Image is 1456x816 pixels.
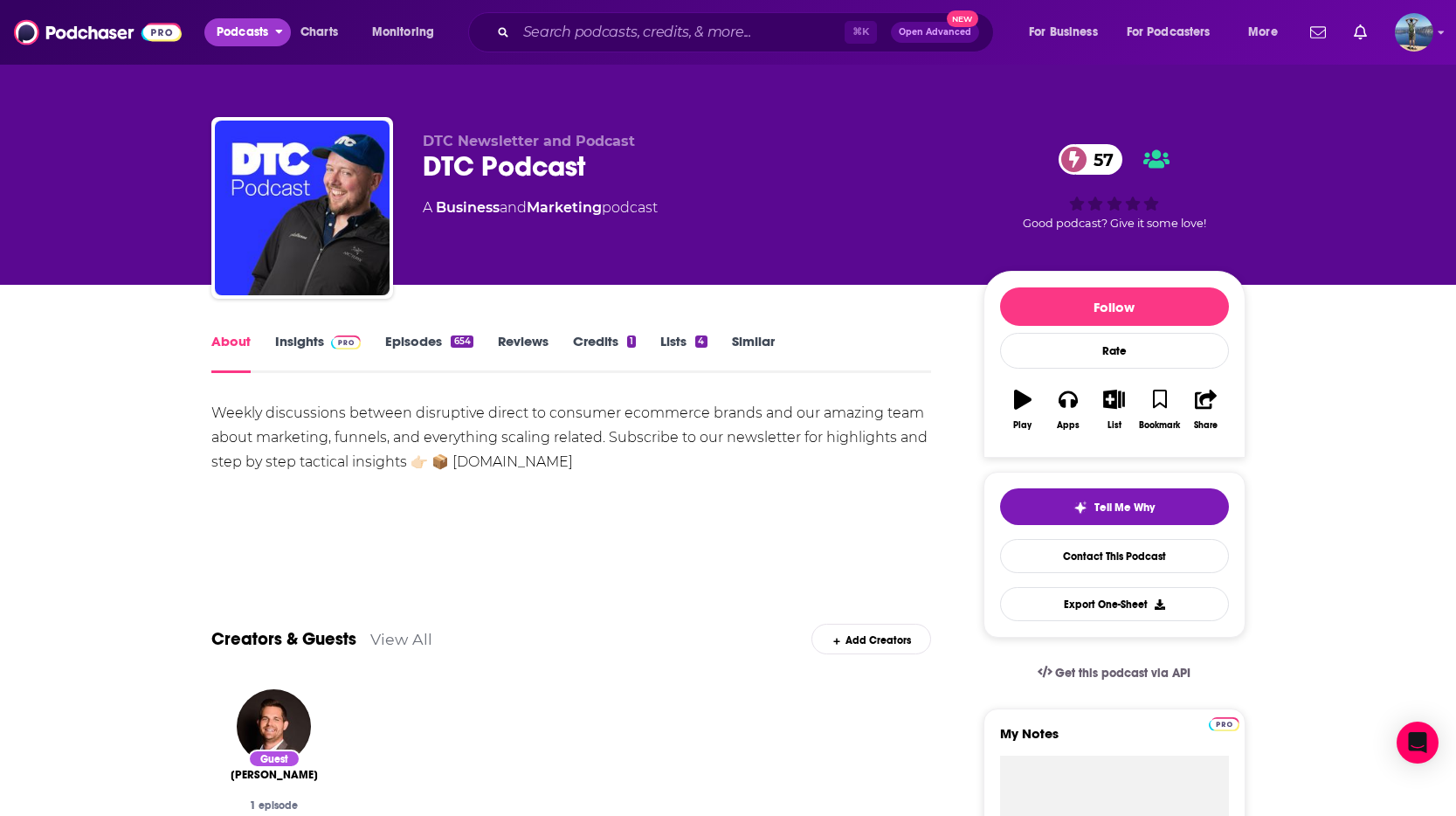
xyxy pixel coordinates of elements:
[248,750,300,768] div: Guest
[1013,420,1032,431] div: Play
[899,28,971,37] span: Open Advanced
[1017,18,1120,46] button: open menu
[947,10,978,27] span: New
[811,624,931,654] div: Add Creators
[211,333,251,373] a: About
[1000,378,1045,441] button: Play
[275,333,362,373] a: InsightsPodchaser Pro
[1397,722,1439,764] div: Open Intercom Messenger
[1000,539,1229,573] a: Contact This Podcast
[1000,333,1229,369] div: Rate
[1094,501,1155,515] span: Tell Me Why
[231,768,318,782] a: Kevin Miller
[1395,13,1433,52] span: Logged in as matt44812
[627,335,636,348] div: 1
[1209,717,1239,731] img: Podchaser Pro
[423,197,658,218] div: A podcast
[1303,17,1333,47] a: Show notifications dropdown
[1055,666,1190,681] span: Get this podcast via API
[215,121,390,295] img: DTC Podcast
[1127,20,1211,45] span: For Podcasters
[225,799,323,812] div: 1 episode
[1236,18,1300,46] button: open menu
[500,199,527,216] span: and
[204,18,291,46] button: open menu
[732,333,775,373] a: Similar
[1091,378,1136,441] button: List
[1000,488,1229,525] button: tell me why sparkleTell Me Why
[527,199,602,216] a: Marketing
[1000,587,1229,621] button: Export One-Sheet
[1045,378,1091,441] button: Apps
[217,20,268,45] span: Podcasts
[891,22,979,43] button: Open AdvancedNew
[1194,420,1218,431] div: Share
[573,333,636,373] a: Credits1
[436,199,500,216] a: Business
[1076,144,1122,175] span: 57
[695,335,707,348] div: 4
[498,333,549,373] a: Reviews
[423,133,635,149] span: DTC Newsletter and Podcast
[1395,13,1433,52] button: Show profile menu
[1347,17,1374,47] a: Show notifications dropdown
[1023,217,1206,230] span: Good podcast? Give it some love!
[485,12,1011,52] div: Search podcasts, credits, & more...
[237,689,311,764] img: Kevin Miller
[370,630,432,648] a: View All
[14,16,182,49] img: Podchaser - Follow, Share and Rate Podcasts
[1115,18,1236,46] button: open menu
[1029,20,1098,45] span: For Business
[1139,420,1180,431] div: Bookmark
[211,401,932,474] div: Weekly discussions between disruptive direct to consumer ecommerce brands and our amazing team ab...
[1024,652,1205,695] a: Get this podcast via API
[1209,715,1239,731] a: Pro website
[660,333,707,373] a: Lists4
[289,18,348,46] a: Charts
[1073,501,1087,515] img: tell me why sparkle
[1395,13,1433,52] img: User Profile
[1137,378,1183,441] button: Bookmark
[360,18,457,46] button: open menu
[1000,287,1229,326] button: Follow
[451,335,473,348] div: 654
[231,768,318,782] span: [PERSON_NAME]
[983,133,1246,241] div: 57Good podcast? Give it some love!
[1183,378,1228,441] button: Share
[300,20,338,45] span: Charts
[385,333,473,373] a: Episodes654
[1108,420,1121,431] div: List
[845,21,877,44] span: ⌘ K
[1248,20,1278,45] span: More
[372,20,434,45] span: Monitoring
[331,335,362,349] img: Podchaser Pro
[1057,420,1080,431] div: Apps
[1000,725,1229,756] label: My Notes
[211,628,356,650] a: Creators & Guests
[1059,144,1122,175] a: 57
[516,18,845,46] input: Search podcasts, credits, & more...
